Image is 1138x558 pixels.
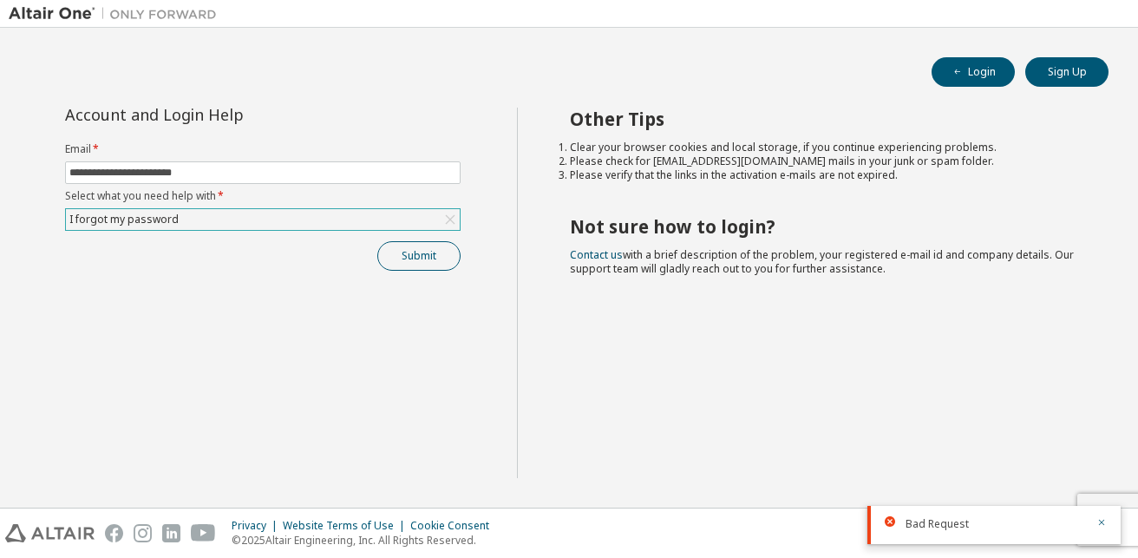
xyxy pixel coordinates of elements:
[191,524,216,542] img: youtube.svg
[66,209,460,230] div: I forgot my password
[232,533,500,548] p: © 2025 Altair Engineering, Inc. All Rights Reserved.
[932,57,1015,87] button: Login
[65,189,461,203] label: Select what you need help with
[1025,57,1109,87] button: Sign Up
[377,241,461,271] button: Submit
[570,215,1078,238] h2: Not sure how to login?
[105,524,123,542] img: facebook.svg
[570,108,1078,130] h2: Other Tips
[570,154,1078,168] li: Please check for [EMAIL_ADDRESS][DOMAIN_NAME] mails in your junk or spam folder.
[570,141,1078,154] li: Clear your browser cookies and local storage, if you continue experiencing problems.
[67,210,181,229] div: I forgot my password
[410,519,500,533] div: Cookie Consent
[5,524,95,542] img: altair_logo.svg
[162,524,180,542] img: linkedin.svg
[65,108,382,121] div: Account and Login Help
[570,247,623,262] a: Contact us
[9,5,226,23] img: Altair One
[906,517,969,531] span: Bad Request
[570,247,1074,276] span: with a brief description of the problem, your registered e-mail id and company details. Our suppo...
[283,519,410,533] div: Website Terms of Use
[232,519,283,533] div: Privacy
[65,142,461,156] label: Email
[570,168,1078,182] li: Please verify that the links in the activation e-mails are not expired.
[134,524,152,542] img: instagram.svg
